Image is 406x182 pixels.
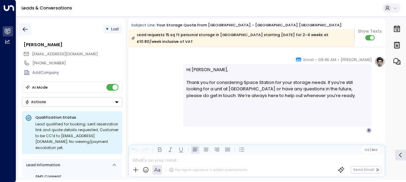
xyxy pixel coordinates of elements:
[365,148,378,152] span: Cc Bcc
[106,24,109,34] div: •
[303,56,314,63] span: Email
[32,51,98,57] span: akkuazharthottathil@gmail.com
[318,56,336,63] span: 08:46 AM
[157,22,342,28] div: Your storage quote from [GEOGRAPHIC_DATA] - [GEOGRAPHIC_DATA] [GEOGRAPHIC_DATA]
[131,146,139,154] button: Undo
[25,99,46,104] div: Actions
[366,128,372,133] div: A
[169,168,247,172] div: The agent signature is added automatically
[32,60,122,66] div: [PHONE_NUMBER]
[32,51,98,57] span: [EMAIL_ADDRESS][DOMAIN_NAME]
[338,56,339,63] span: •
[131,31,351,45] div: Lead requests 15 sq ft personal storage in [GEOGRAPHIC_DATA] starting [DATE] for 2-4 weeks at £10...
[32,70,122,75] div: AddCompany
[35,121,119,151] div: Lead qualified for booking; sent reservation link and quote details requested. Customer to be CC'...
[22,5,72,11] a: Leads & Conversations
[111,26,119,32] span: Lost
[35,174,120,179] label: SMS Consent
[35,115,119,120] p: Qualification Status
[24,162,60,168] div: Lead Information
[362,147,380,152] button: Cc|Bcc
[141,146,149,154] button: Redo
[374,56,385,67] img: profile-logo.png
[341,56,372,63] span: [PERSON_NAME]
[370,148,371,152] span: |
[187,66,369,105] p: Hi [PERSON_NAME], Thank you for considering Space Station for your storage needs. If you’re still...
[315,56,317,63] span: •
[358,28,382,34] span: Show Texts
[22,97,122,107] button: Actions
[32,84,48,91] div: AI Mode
[131,22,156,28] span: Subject Line:
[24,41,122,48] div: [PERSON_NAME]
[22,97,122,107] div: Button group with a nested menu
